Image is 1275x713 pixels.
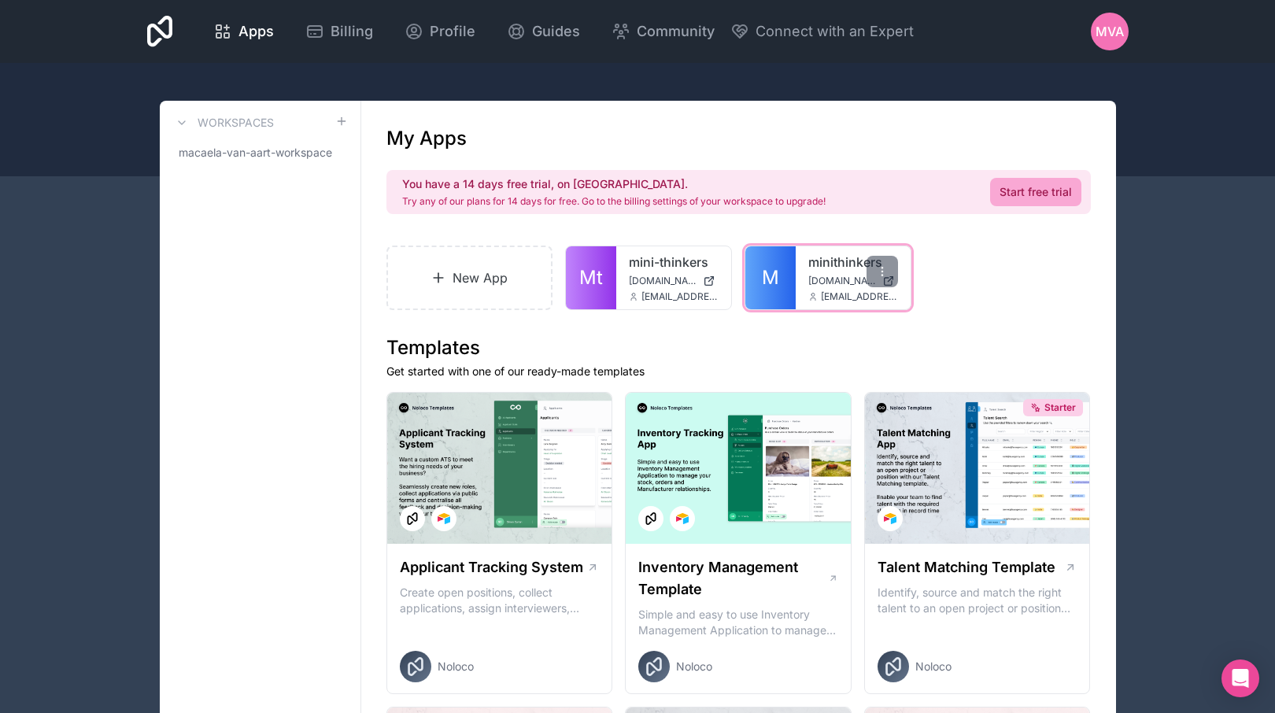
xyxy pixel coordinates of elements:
[238,20,274,42] span: Apps
[821,290,898,303] span: [EMAIL_ADDRESS][DOMAIN_NAME]
[1096,22,1124,41] span: MvA
[629,275,697,287] span: [DOMAIN_NAME]
[532,20,580,42] span: Guides
[629,253,719,272] a: mini-thinkers
[386,246,553,310] a: New App
[878,556,1055,578] h1: Talent Matching Template
[172,139,348,167] a: macaela-van-aart-workspace
[386,364,1091,379] p: Get started with one of our ready-made templates
[629,275,719,287] a: [DOMAIN_NAME]
[438,512,450,525] img: Airtable Logo
[392,14,488,49] a: Profile
[676,512,689,525] img: Airtable Logo
[808,275,898,287] a: [DOMAIN_NAME]
[438,659,474,674] span: Noloco
[730,20,914,42] button: Connect with an Expert
[566,246,616,309] a: Mt
[1044,401,1076,414] span: Starter
[400,585,600,616] p: Create open positions, collect applications, assign interviewers, centralise candidate feedback a...
[1221,659,1259,697] div: Open Intercom Messenger
[198,115,274,131] h3: Workspaces
[884,512,896,525] img: Airtable Logo
[386,126,467,151] h1: My Apps
[179,145,332,161] span: macaela-van-aart-workspace
[430,20,475,42] span: Profile
[641,290,719,303] span: [EMAIL_ADDRESS][DOMAIN_NAME]
[676,659,712,674] span: Noloco
[599,14,727,49] a: Community
[400,556,583,578] h1: Applicant Tracking System
[638,607,838,638] p: Simple and easy to use Inventory Management Application to manage your stock, orders and Manufact...
[494,14,593,49] a: Guides
[579,265,603,290] span: Mt
[201,14,286,49] a: Apps
[756,20,914,42] span: Connect with an Expert
[331,20,373,42] span: Billing
[915,659,952,674] span: Noloco
[808,275,876,287] span: [DOMAIN_NAME]
[638,556,827,600] h1: Inventory Management Template
[293,14,386,49] a: Billing
[808,253,898,272] a: minithinkers
[402,195,826,208] p: Try any of our plans for 14 days for free. Go to the billing settings of your workspace to upgrade!
[762,265,779,290] span: M
[878,585,1077,616] p: Identify, source and match the right talent to an open project or position with our Talent Matchi...
[745,246,796,309] a: M
[172,113,274,132] a: Workspaces
[386,335,1091,360] h1: Templates
[637,20,715,42] span: Community
[402,176,826,192] h2: You have a 14 days free trial, on [GEOGRAPHIC_DATA].
[990,178,1081,206] a: Start free trial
